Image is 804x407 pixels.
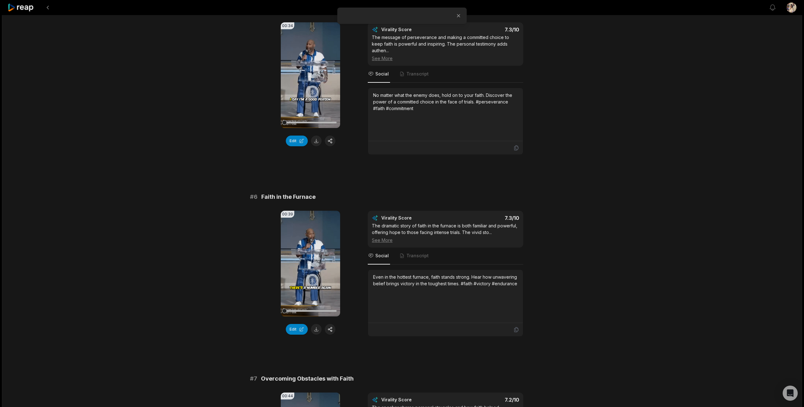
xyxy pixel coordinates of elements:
[406,253,429,259] span: Transcript
[783,386,798,401] div: Open Intercom Messenger
[381,397,449,403] div: Virality Score
[406,71,429,77] span: Transcript
[452,26,519,33] div: 7.3 /10
[281,22,340,128] video: Your browser does not support mp4 format.
[372,34,519,62] div: The message of perseverance and making a committed choice to keep faith is powerful and inspiring...
[452,397,519,403] div: 7.2 /10
[261,192,316,201] span: Faith in the Furnace
[375,253,389,259] span: Social
[250,192,258,201] span: # 6
[372,237,519,243] div: See More
[381,26,449,33] div: Virality Score
[281,211,340,316] video: Your browser does not support mp4 format.
[381,215,449,221] div: Virality Score
[372,222,519,243] div: The dramatic story of faith in the furnace is both familiar and powerful, offering hope to those ...
[373,274,518,287] div: Even in the hottest furnace, faith stands strong. Hear how unwavering belief brings victory in th...
[286,324,308,335] button: Edit
[286,136,308,146] button: Edit
[372,55,519,62] div: See More
[368,66,523,83] nav: Tabs
[250,374,257,383] span: # 7
[373,92,518,112] div: No matter what the enemy does, hold on to your faith. Discover the power of a committed choice in...
[452,215,519,221] div: 7.3 /10
[261,374,354,383] span: Overcoming Obstacles with Faith
[375,71,389,77] span: Social
[368,248,523,265] nav: Tabs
